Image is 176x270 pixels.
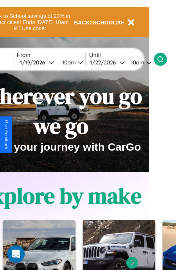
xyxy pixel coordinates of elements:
div: Give Feedback [4,120,9,150]
div: 10am [58,59,78,66]
button: 10am [125,59,154,66]
button: 4/19/2026 [17,59,56,66]
label: Until [89,52,154,59]
label: From [17,52,85,59]
button: 10am [56,59,85,66]
div: 4 / 22 / 2026 [89,59,119,66]
div: 10am [127,59,146,66]
div: 4 / 19 / 2026 [19,59,49,66]
b: BACK2SCHOOL20 [74,19,122,25]
div: Open Intercom Messenger [7,245,25,263]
